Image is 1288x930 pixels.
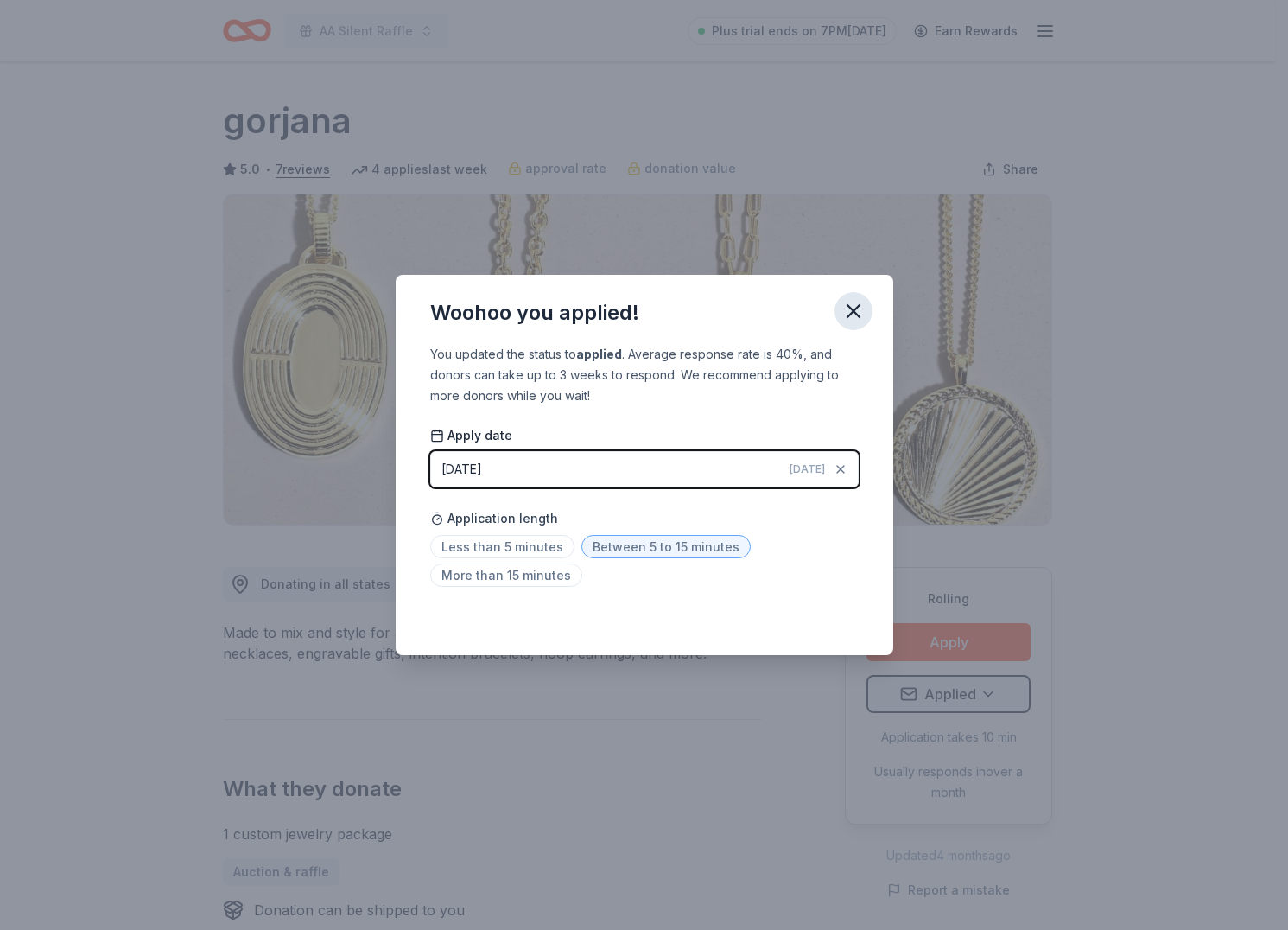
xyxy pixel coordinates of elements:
b: applied [576,347,622,361]
span: Apply date [430,427,512,444]
span: Application length [430,508,558,529]
div: You updated the status to . Average response rate is 40%, and donors can take up to 3 weeks to re... [430,344,859,406]
span: More than 15 minutes [430,564,582,587]
div: Woohoo you applied! [430,299,639,327]
span: [DATE] [790,462,825,476]
span: Less than 5 minutes [430,535,574,558]
span: Between 5 to 15 minutes [581,535,751,558]
div: [DATE] [441,459,482,480]
button: [DATE][DATE] [430,451,859,487]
